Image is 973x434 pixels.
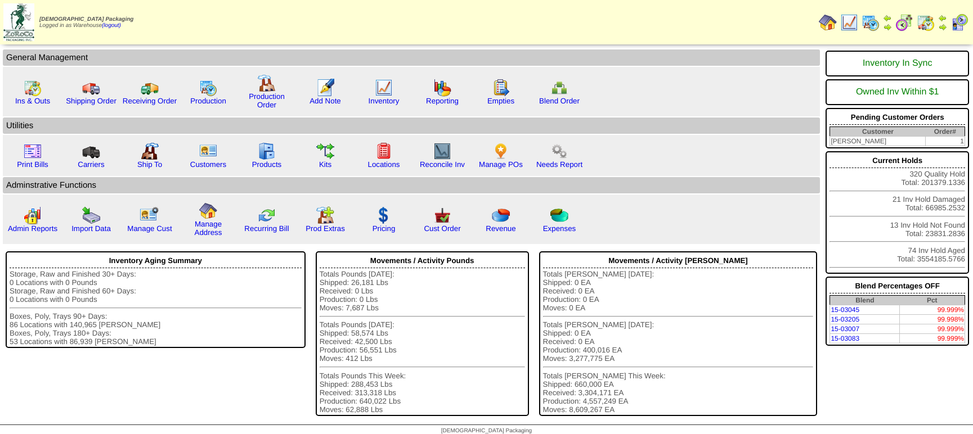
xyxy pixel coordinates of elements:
img: factory.gif [258,74,276,92]
a: 15-03083 [831,334,859,342]
img: arrowleft.gif [883,13,892,22]
th: Pct [900,296,965,305]
div: Movements / Activity Pounds [320,254,525,268]
span: Logged in as Warehouse [39,16,133,29]
img: line_graph2.gif [433,142,451,160]
a: Empties [487,97,514,105]
div: Inventory Aging Summary [10,254,302,268]
a: Receiving Order [123,97,177,105]
div: Owned Inv Within $1 [829,82,965,103]
span: [DEMOGRAPHIC_DATA] Packaging [441,428,532,434]
td: Utilities [3,117,820,134]
img: managecust.png [140,206,160,224]
img: home.gif [819,13,837,31]
div: Pending Customer Orders [829,110,965,125]
th: Order# [926,127,965,137]
img: po.png [492,142,510,160]
img: truck3.gif [82,142,100,160]
a: 15-03007 [831,325,859,333]
span: [DEMOGRAPHIC_DATA] Packaging [39,16,133,22]
td: Adminstrative Functions [3,177,820,193]
img: truck.gif [82,79,100,97]
img: workorder.gif [492,79,510,97]
img: calendarinout.gif [24,79,42,97]
img: calendarprod.gif [862,13,880,31]
a: Reconcile Inv [420,160,465,169]
a: Customers [190,160,226,169]
td: 99.999% [900,334,965,343]
img: line_graph.gif [840,13,858,31]
td: 1 [926,137,965,146]
a: Kits [319,160,331,169]
div: Inventory In Sync [829,53,965,74]
td: 99.999% [900,324,965,334]
img: workflow.png [550,142,568,160]
a: Carriers [78,160,104,169]
a: Manage Cust [127,224,172,233]
a: Revenue [486,224,515,233]
img: cust_order.png [433,206,451,224]
td: 99.998% [900,315,965,324]
img: pie_chart.png [492,206,510,224]
img: network.png [550,79,568,97]
img: orders.gif [316,79,334,97]
a: Products [252,160,282,169]
img: locations.gif [375,142,393,160]
a: Pricing [373,224,396,233]
img: reconcile.gif [258,206,276,224]
td: 99.999% [900,305,965,315]
img: dollar.gif [375,206,393,224]
a: Ins & Outs [15,97,50,105]
img: invoice2.gif [24,142,42,160]
img: factory2.gif [141,142,159,160]
div: 320 Quality Hold Total: 201379.1336 21 Inv Hold Damaged Total: 66985.2532 13 Inv Hold Not Found T... [826,151,969,274]
div: Blend Percentages OFF [829,279,965,293]
img: graph.gif [433,79,451,97]
a: Expenses [543,224,576,233]
a: Admin Reports [8,224,57,233]
a: Prod Extras [306,224,345,233]
a: Inventory [369,97,400,105]
div: Totals Pounds [DATE]: Shipped: 26,181 Lbs Received: 0 Lbs Production: 0 Lbs Moves: 7,687 Lbs Tota... [320,270,525,414]
a: Locations [367,160,400,169]
img: calendarprod.gif [199,79,217,97]
img: calendarcustomer.gif [950,13,968,31]
a: 15-03205 [831,315,859,323]
a: 15-03045 [831,306,859,314]
img: arrowright.gif [938,22,947,31]
a: Production Order [249,92,285,109]
a: Blend Order [539,97,580,105]
div: Totals [PERSON_NAME] [DATE]: Shipped: 0 EA Received: 0 EA Production: 0 EA Moves: 0 EA Totals [PE... [543,270,814,414]
img: customers.gif [199,142,217,160]
a: (logout) [102,22,121,29]
a: Cust Order [424,224,460,233]
img: truck2.gif [141,79,159,97]
img: workflow.gif [316,142,334,160]
div: Movements / Activity [PERSON_NAME] [543,254,814,268]
img: arrowleft.gif [938,13,947,22]
img: home.gif [199,202,217,220]
th: Customer [830,127,926,137]
img: calendarblend.gif [895,13,913,31]
img: import.gif [82,206,100,224]
a: Manage Address [195,220,222,237]
a: Needs Report [536,160,582,169]
td: [PERSON_NAME] [830,137,926,146]
a: Ship To [137,160,162,169]
a: Import Data [71,224,111,233]
a: Manage POs [479,160,523,169]
a: Recurring Bill [244,224,289,233]
div: Storage, Raw and Finished 30+ Days: 0 Locations with 0 Pounds Storage, Raw and Finished 60+ Days:... [10,270,302,346]
img: prodextras.gif [316,206,334,224]
img: arrowright.gif [883,22,892,31]
img: zoroco-logo-small.webp [3,3,34,41]
th: Blend [830,296,900,305]
a: Print Bills [17,160,48,169]
a: Add Note [310,97,341,105]
img: graph2.png [24,206,42,224]
div: Current Holds [829,153,965,168]
td: General Management [3,49,820,66]
img: calendarinout.gif [917,13,935,31]
img: pie_chart2.png [550,206,568,224]
a: Reporting [426,97,459,105]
